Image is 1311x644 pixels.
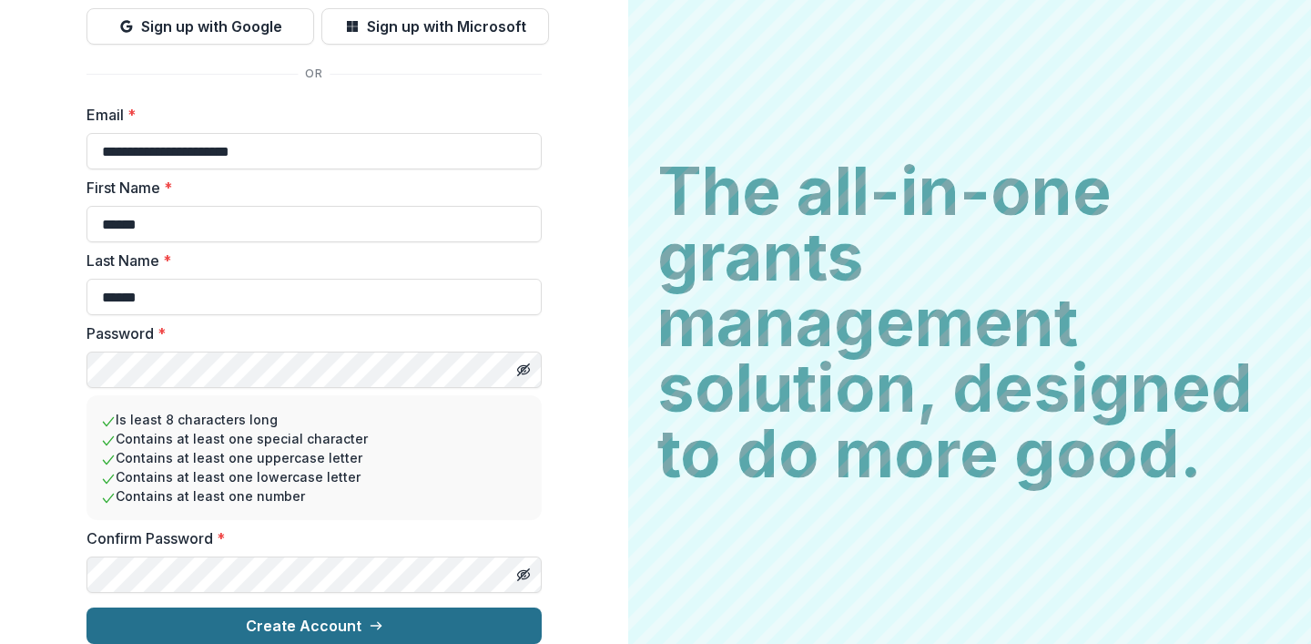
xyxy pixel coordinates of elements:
button: Sign up with Microsoft [321,8,549,45]
label: Last Name [86,250,531,271]
li: Contains at least one uppercase letter [101,448,527,467]
button: Toggle password visibility [509,355,538,384]
label: First Name [86,177,531,199]
button: Toggle password visibility [509,560,538,589]
button: Sign up with Google [86,8,314,45]
li: Contains at least one special character [101,429,527,448]
li: Contains at least one number [101,486,527,506]
button: Create Account [86,608,542,644]
label: Password [86,322,531,344]
label: Email [86,104,531,126]
label: Confirm Password [86,527,531,549]
li: Contains at least one lowercase letter [101,467,527,486]
li: Is least 8 characters long [101,410,527,429]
